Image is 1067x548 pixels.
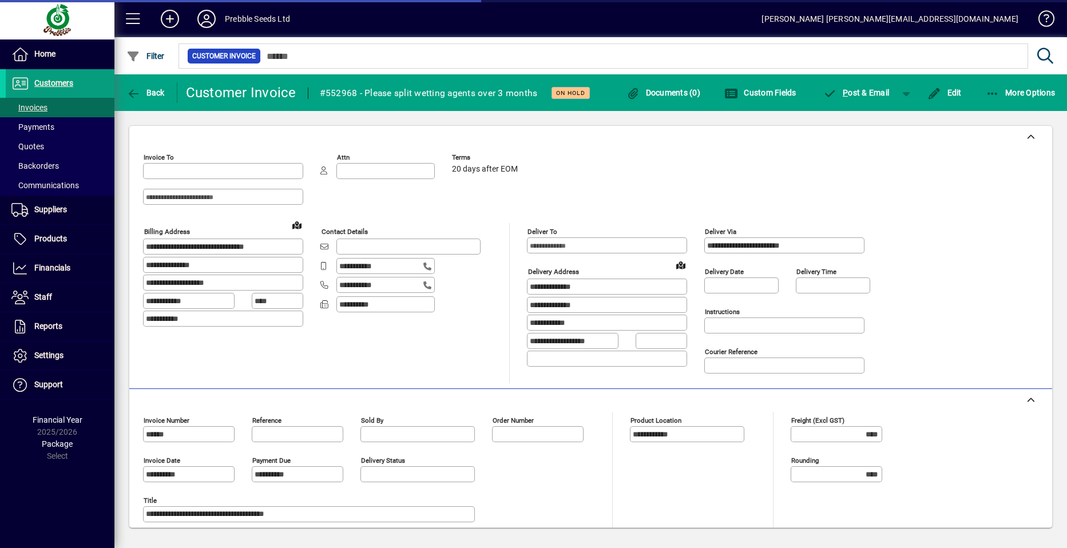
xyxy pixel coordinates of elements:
[791,416,844,424] mat-label: Freight (excl GST)
[225,10,290,28] div: Prebble Seeds Ltd
[34,49,55,58] span: Home
[796,268,836,276] mat-label: Delivery time
[34,78,73,88] span: Customers
[188,9,225,29] button: Profile
[6,341,114,370] a: Settings
[986,88,1056,97] span: More Options
[34,321,62,331] span: Reports
[761,10,1018,28] div: [PERSON_NAME] [PERSON_NAME][EMAIL_ADDRESS][DOMAIN_NAME]
[252,416,281,424] mat-label: Reference
[34,205,67,214] span: Suppliers
[252,456,291,464] mat-label: Payment due
[144,153,174,161] mat-label: Invoice To
[144,416,189,424] mat-label: Invoice number
[152,9,188,29] button: Add
[11,142,44,151] span: Quotes
[126,88,165,97] span: Back
[192,50,256,62] span: Customer Invoice
[452,165,518,174] span: 20 days after EOM
[493,416,534,424] mat-label: Order number
[33,415,82,424] span: Financial Year
[11,161,59,170] span: Backorders
[630,416,681,424] mat-label: Product location
[34,351,64,360] span: Settings
[11,122,54,132] span: Payments
[724,88,796,97] span: Custom Fields
[144,497,157,505] mat-label: Title
[288,216,306,234] a: View on map
[672,256,690,274] a: View on map
[6,283,114,312] a: Staff
[6,40,114,69] a: Home
[818,82,895,103] button: Post & Email
[144,456,180,464] mat-label: Invoice date
[927,88,962,97] span: Edit
[124,46,168,66] button: Filter
[791,456,819,464] mat-label: Rounding
[320,84,538,102] div: #552968 - Please split wetting agents over 3 months
[527,228,557,236] mat-label: Deliver To
[705,348,757,356] mat-label: Courier Reference
[34,263,70,272] span: Financials
[186,84,296,102] div: Customer Invoice
[6,371,114,399] a: Support
[6,312,114,341] a: Reports
[452,154,521,161] span: Terms
[114,82,177,103] app-page-header-button: Back
[623,82,703,103] button: Documents (0)
[124,82,168,103] button: Back
[721,82,799,103] button: Custom Fields
[34,380,63,389] span: Support
[6,225,114,253] a: Products
[11,103,47,112] span: Invoices
[11,181,79,190] span: Communications
[6,196,114,224] a: Suppliers
[6,156,114,176] a: Backorders
[126,51,165,61] span: Filter
[705,228,736,236] mat-label: Deliver via
[337,153,350,161] mat-label: Attn
[361,416,383,424] mat-label: Sold by
[34,234,67,243] span: Products
[361,456,405,464] mat-label: Delivery status
[925,82,965,103] button: Edit
[1030,2,1053,39] a: Knowledge Base
[843,88,848,97] span: P
[626,88,700,97] span: Documents (0)
[705,268,744,276] mat-label: Delivery date
[6,117,114,137] a: Payments
[983,82,1058,103] button: More Options
[705,308,740,316] mat-label: Instructions
[6,98,114,117] a: Invoices
[34,292,52,301] span: Staff
[6,137,114,156] a: Quotes
[6,176,114,195] a: Communications
[823,88,890,97] span: ost & Email
[556,89,585,97] span: On hold
[6,254,114,283] a: Financials
[42,439,73,448] span: Package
